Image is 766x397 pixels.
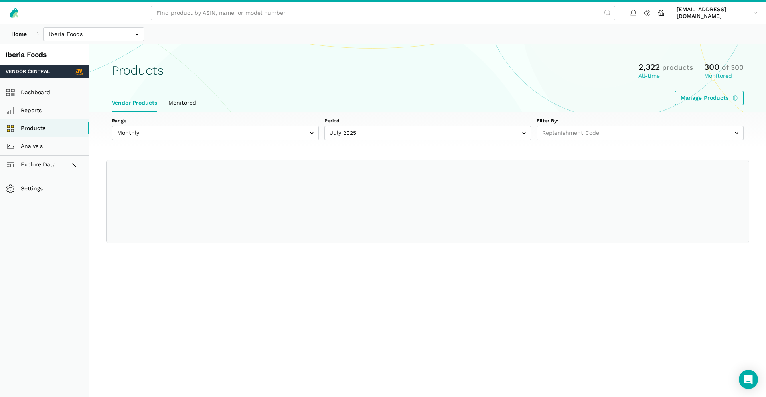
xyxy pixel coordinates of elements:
input: Find product by ASIN, name, or model number [151,6,615,20]
a: Manage Products [675,91,744,105]
span: Explore Data [8,160,56,170]
div: Open Intercom Messenger [739,370,758,389]
div: All-time [638,73,693,80]
a: [EMAIL_ADDRESS][DOMAIN_NAME] [674,4,760,21]
a: Home [6,27,32,41]
input: Iberia Foods [43,27,144,41]
input: Monthly [112,126,319,140]
span: 2,322 [638,62,660,72]
span: [EMAIL_ADDRESS][DOMAIN_NAME] [677,6,750,20]
h1: Products [112,63,164,77]
span: of 300 [722,63,744,71]
input: July 2025 [324,126,531,140]
span: 300 [704,62,719,72]
label: Period [324,118,531,125]
label: Range [112,118,319,125]
span: products [662,63,693,71]
label: Filter By: [537,118,744,125]
span: Vendor Central [6,68,50,75]
div: Monitored [704,73,744,80]
a: Monitored [163,94,202,112]
a: Vendor Products [106,94,163,112]
input: Replenishment Code [537,126,744,140]
div: Iberia Foods [6,50,83,60]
